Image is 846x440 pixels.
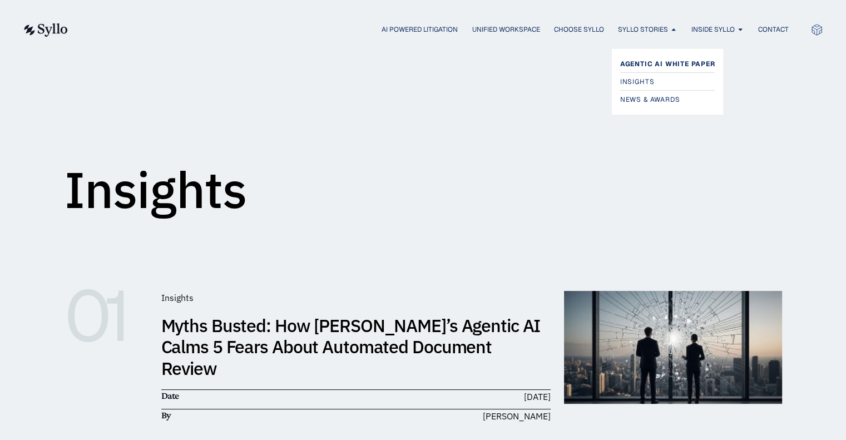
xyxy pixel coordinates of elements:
[22,23,68,37] img: syllo
[161,292,194,303] span: Insights
[691,24,734,34] a: Inside Syllo
[524,391,551,402] time: [DATE]
[620,75,654,88] span: Insights
[620,57,715,71] a: Agentic AI White Paper
[472,24,540,34] a: Unified Workspace
[620,93,715,106] a: News & Awards
[90,24,788,35] nav: Menu
[758,24,788,34] a: Contact
[564,291,782,404] img: muthsBusted
[382,24,458,34] a: AI Powered Litigation
[483,409,551,423] span: [PERSON_NAME]
[620,93,680,106] span: News & Awards
[90,24,788,35] div: Menu Toggle
[65,291,148,341] h6: 01
[161,390,350,402] h6: Date
[617,24,667,34] a: Syllo Stories
[620,75,715,88] a: Insights
[65,165,247,215] h1: Insights
[161,409,350,422] h6: By
[161,314,541,380] a: Myths Busted: How [PERSON_NAME]’s Agentic AI Calms 5 Fears About Automated Document Review
[553,24,603,34] a: Choose Syllo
